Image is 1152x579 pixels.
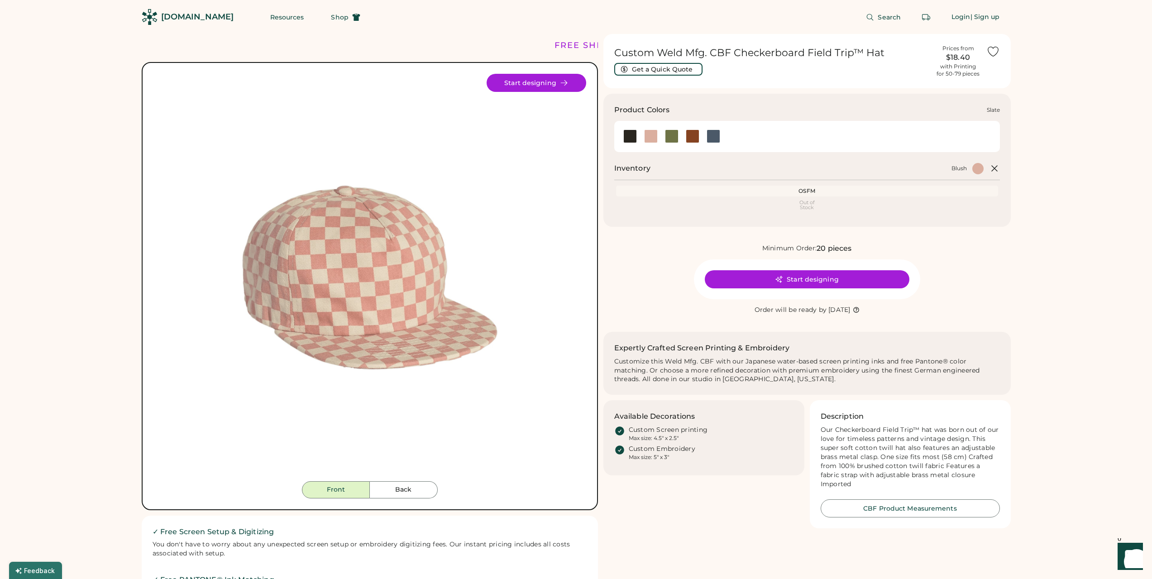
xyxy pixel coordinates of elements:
[259,8,315,26] button: Resources
[614,105,670,115] h3: Product Colors
[618,200,996,210] div: Out of Stock
[1109,538,1148,577] iframe: Front Chat
[161,11,234,23] div: [DOMAIN_NAME]
[629,435,679,442] div: Max size: 4.5" x 2.5"
[629,445,695,454] div: Custom Embroidery
[629,454,669,461] div: Max size: 5" x 3"
[629,426,708,435] div: Custom Screen printing
[153,540,587,558] div: You don't have to worry about any unexpected screen setup or embroidery digitizing fees. Our inst...
[951,13,970,22] div: Login
[614,343,790,354] h2: Expertly Crafted Screen Printing & Embroidery
[554,39,632,52] div: FREE SHIPPING
[942,45,974,52] div: Prices from
[762,244,817,253] div: Minimum Order:
[705,270,909,288] button: Start designing
[821,426,1000,488] div: Our Checkerboard Field Trip™ hat was born out of our love for timeless patterns and vintage desig...
[166,74,574,481] div: CBF Style Image
[878,14,901,20] span: Search
[614,63,703,76] button: Get a Quick Quote
[166,74,574,481] img: CBF - Blush Front Image
[614,47,930,59] h1: Custom Weld Mfg. CBF Checkerboard Field Trip™ Hat
[331,14,348,20] span: Shop
[951,165,967,172] div: Blush
[370,481,438,498] button: Back
[618,187,996,195] div: OSFM
[614,411,695,422] h3: Available Decorations
[142,9,158,25] img: Rendered Logo - Screens
[817,243,851,254] div: 20 pieces
[487,74,586,92] button: Start designing
[821,411,864,422] h3: Description
[970,13,1000,22] div: | Sign up
[936,52,981,63] div: $18.40
[937,63,980,77] div: with Printing for 50-79 pieces
[821,499,1000,517] button: CBF Product Measurements
[755,306,827,315] div: Order will be ready by
[987,106,1000,114] div: Slate
[320,8,371,26] button: Shop
[855,8,912,26] button: Search
[828,306,851,315] div: [DATE]
[614,163,650,174] h2: Inventory
[153,526,587,537] h2: ✓ Free Screen Setup & Digitizing
[614,357,1000,384] div: Customize this Weld Mfg. CBF with our Japanese water-based screen printing inks and free Pantone®...
[917,8,935,26] button: Retrieve an order
[302,481,370,498] button: Front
